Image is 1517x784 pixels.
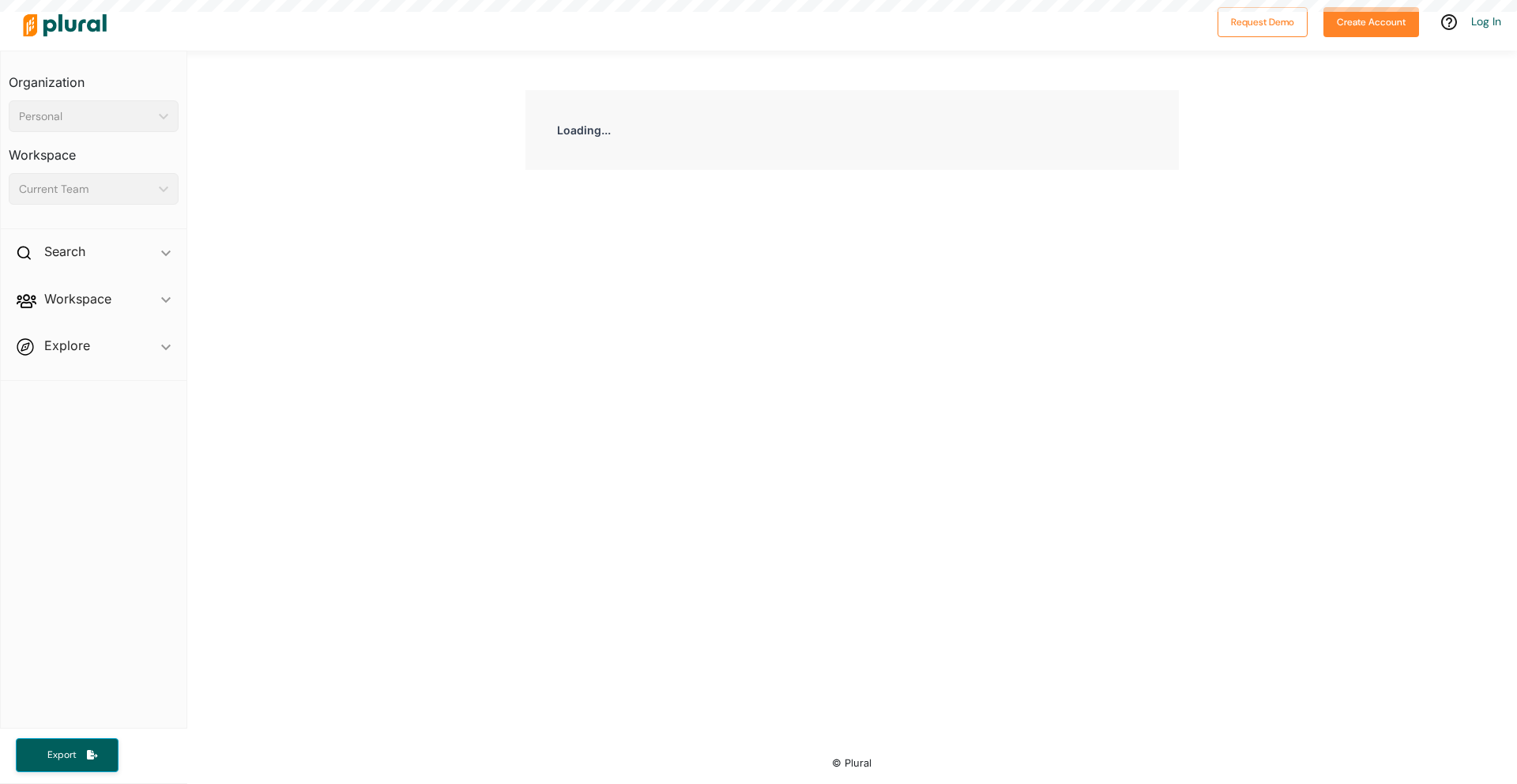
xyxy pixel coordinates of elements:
[16,738,119,772] button: Export
[1323,7,1419,37] button: Create Account
[1218,7,1308,37] button: Request Demo
[832,757,871,769] small: © Plural
[9,59,179,94] h3: Organization
[525,90,1179,170] div: Loading...
[1471,14,1501,28] a: Log In
[1218,13,1308,29] a: Request Demo
[44,243,85,260] h2: Search
[19,108,152,125] div: Personal
[19,181,152,198] div: Current Team
[9,132,179,167] h3: Workspace
[1323,13,1419,29] a: Create Account
[36,748,87,762] span: Export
